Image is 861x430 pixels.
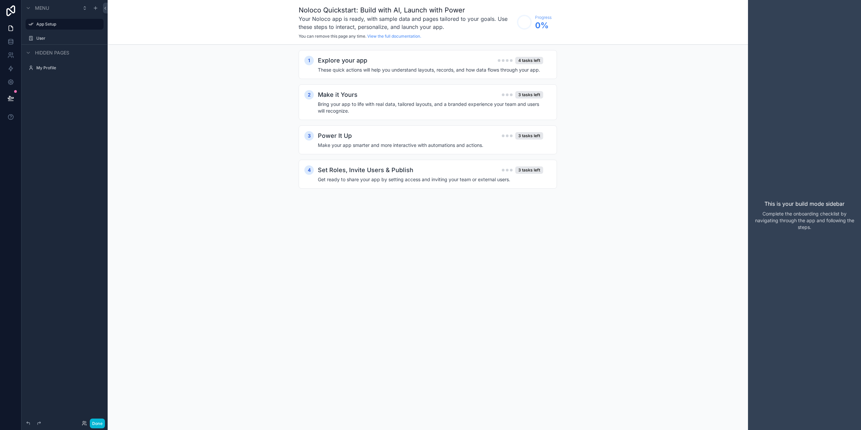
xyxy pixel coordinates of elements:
label: My Profile [36,65,102,71]
p: Complete the onboarding checklist by navigating through the app and following the steps. [753,210,856,231]
span: 0 % [535,20,552,31]
span: Hidden pages [35,49,69,56]
div: 1 [304,56,314,65]
h2: Explore your app [318,56,367,65]
span: You can remove this page any time. [299,34,366,39]
div: 4 tasks left [515,57,543,64]
div: scrollable content [108,45,748,207]
a: View the full documentation. [367,34,421,39]
h4: Get ready to share your app by setting access and inviting your team or external users. [318,176,543,183]
h4: Bring your app to life with real data, tailored layouts, and a branded experience your team and u... [318,101,543,114]
label: User [36,36,102,41]
span: Progress [535,15,552,20]
h2: Make it Yours [318,90,358,100]
div: 3 tasks left [515,91,543,99]
label: App Setup [36,22,100,27]
div: 4 [304,165,314,175]
h1: Noloco Quickstart: Build with AI, Launch with Power [299,5,514,15]
h3: Your Noloco app is ready, with sample data and pages tailored to your goals. Use these steps to i... [299,15,514,31]
h4: These quick actions will help you understand layouts, records, and how data flows through your app. [318,67,543,73]
span: Menu [35,5,49,11]
p: This is your build mode sidebar [764,200,845,208]
div: 3 [304,131,314,141]
div: 3 tasks left [515,132,543,140]
div: 3 tasks left [515,166,543,174]
h2: Set Roles, Invite Users & Publish [318,165,413,175]
h4: Make your app smarter and more interactive with automations and actions. [318,142,543,149]
h2: Power It Up [318,131,352,141]
button: Done [90,419,105,428]
div: 2 [304,90,314,100]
